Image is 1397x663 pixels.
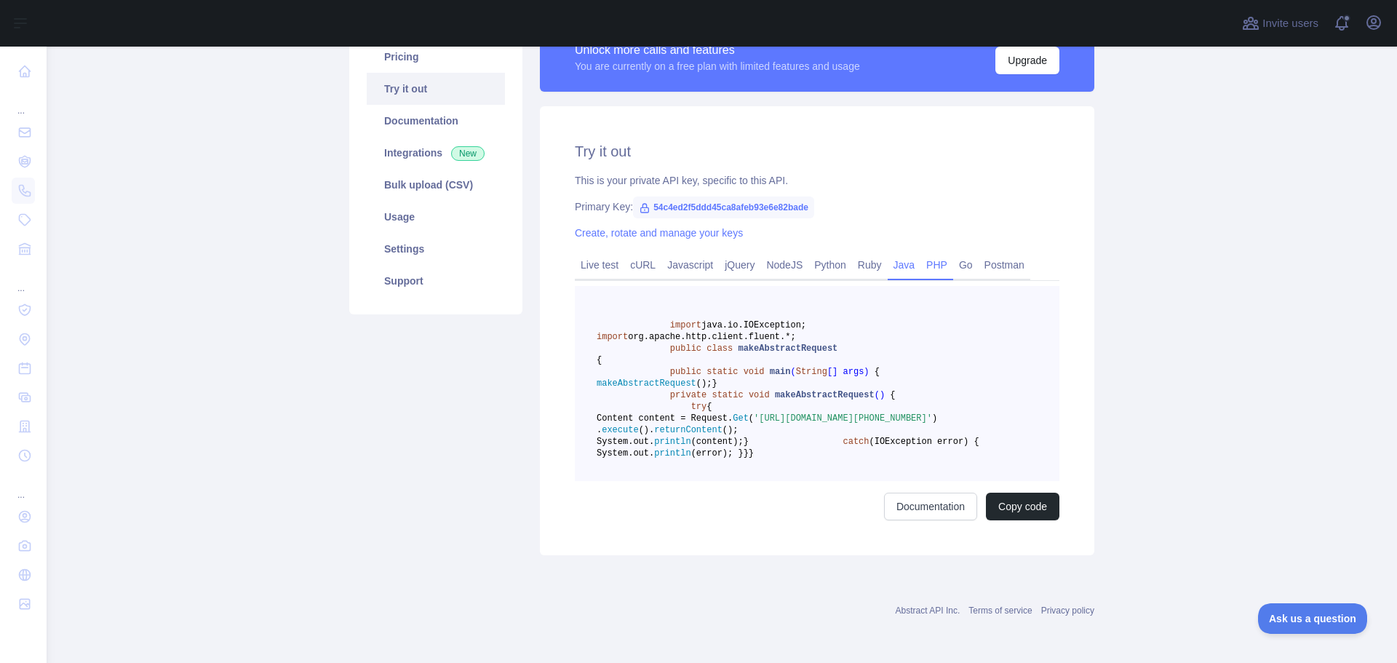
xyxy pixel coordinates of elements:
[723,425,739,435] span: ();
[888,253,921,277] a: Java
[639,425,655,435] span: ().
[760,253,808,277] a: NodeJS
[775,390,875,400] span: makeAbstractRequest
[749,448,754,458] span: }
[367,169,505,201] a: Bulk upload (CSV)
[979,253,1030,277] a: Postman
[575,173,1059,188] div: This is your private API key, specific to this API.
[875,390,885,400] span: ()
[367,265,505,297] a: Support
[661,253,719,277] a: Javascript
[575,59,860,74] div: You are currently on a free plan with limited features and usage
[843,437,869,447] span: catch
[654,437,690,447] span: println
[707,402,712,412] span: {
[575,199,1059,214] div: Primary Key:
[691,448,744,458] span: (error); }
[628,332,795,342] span: org.apache.http.client.fluent.*;
[575,253,624,277] a: Live test
[597,413,733,424] span: Content content = Request.
[770,367,791,377] span: main
[691,402,707,412] span: try
[808,253,852,277] a: Python
[367,233,505,265] a: Settings
[744,448,749,458] span: }
[670,367,701,377] span: public
[852,253,888,277] a: Ruby
[827,367,869,377] span: [] args)
[896,606,960,616] a: Abstract API Inc.
[986,493,1059,520] button: Copy code
[367,105,505,137] a: Documentation
[12,265,35,294] div: ...
[749,413,754,424] span: (
[12,87,35,116] div: ...
[597,378,696,389] span: makeAbstractRequest
[575,227,743,239] a: Create, rotate and manage your keys
[744,437,749,447] span: }
[1258,603,1368,634] iframe: Toggle Customer Support
[796,367,827,377] span: String
[654,448,690,458] span: println
[575,41,860,59] div: Unlock more calls and features
[670,390,707,400] span: private
[712,378,717,389] span: }
[633,196,814,218] span: 54c4ed2f5ddd45ca8afeb93e6e82bade
[597,437,654,447] span: System.out.
[920,253,953,277] a: PHP
[754,413,932,424] span: '[URL][DOMAIN_NAME][PHONE_NUMBER]'
[791,367,796,377] span: (
[597,355,602,365] span: {
[1239,12,1321,35] button: Invite users
[968,606,1032,616] a: Terms of service
[367,41,505,73] a: Pricing
[1041,606,1094,616] a: Privacy policy
[367,73,505,105] a: Try it out
[932,413,937,424] span: )
[670,344,701,354] span: public
[995,47,1059,74] button: Upgrade
[719,253,760,277] a: jQuery
[744,367,765,377] span: void
[707,367,738,377] span: static
[696,378,712,389] span: ();
[597,332,628,342] span: import
[1262,15,1318,32] span: Invite users
[953,253,979,277] a: Go
[701,320,806,330] span: java.io.IOException;
[707,344,733,354] span: class
[602,425,638,435] span: execute
[451,146,485,161] span: New
[367,137,505,169] a: Integrations New
[691,437,744,447] span: (content);
[12,472,35,501] div: ...
[738,344,837,354] span: makeAbstractRequest
[575,141,1059,162] h2: Try it out
[890,390,895,400] span: {
[597,425,602,435] span: .
[875,367,880,377] span: {
[624,253,661,277] a: cURL
[367,201,505,233] a: Usage
[884,493,977,520] a: Documentation
[733,413,749,424] span: Get
[712,390,743,400] span: static
[654,425,723,435] span: returnContent
[670,320,701,330] span: import
[749,390,770,400] span: void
